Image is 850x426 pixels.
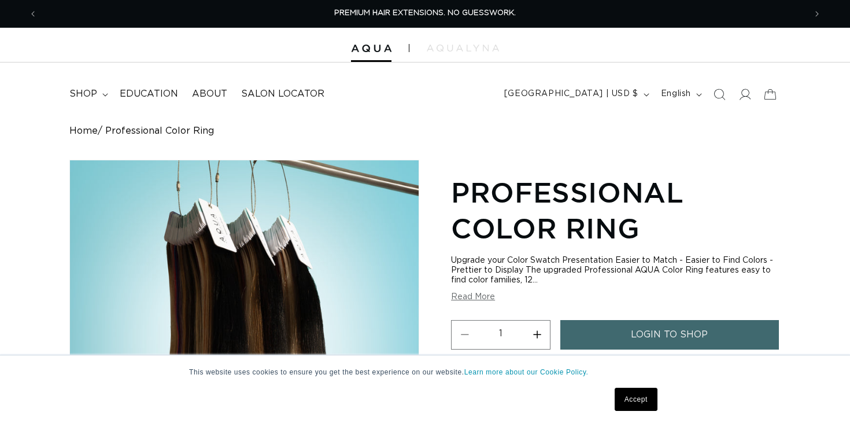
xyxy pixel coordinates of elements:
[451,174,781,247] h1: Professional Color Ring
[804,3,830,25] button: Next announcement
[192,88,227,100] span: About
[69,126,781,137] nav: breadcrumbs
[427,45,499,52] img: aqualyna.com
[62,81,113,107] summary: shop
[707,82,732,107] summary: Search
[451,256,781,285] div: Upgrade your Color Swatch Presentation Easier to Match - Easier to Find Colors - Prettier to Disp...
[504,88,638,100] span: [GEOGRAPHIC_DATA] | USD $
[631,320,708,350] span: login to shop
[334,9,516,17] span: PREMIUM HAIR EXTENSIONS. NO GUESSWORK.
[113,81,185,107] a: Education
[654,83,707,105] button: English
[120,88,178,100] span: Education
[464,368,589,376] a: Learn more about our Cookie Policy.
[560,320,779,350] a: login to shop
[189,367,661,377] p: This website uses cookies to ensure you get the best experience on our website.
[234,81,331,107] a: Salon Locator
[661,88,691,100] span: English
[241,88,324,100] span: Salon Locator
[615,388,657,411] a: Accept
[497,83,654,105] button: [GEOGRAPHIC_DATA] | USD $
[20,3,46,25] button: Previous announcement
[105,126,214,137] span: Professional Color Ring
[69,126,98,137] a: Home
[451,292,495,302] button: Read More
[69,88,97,100] span: shop
[351,45,391,53] img: Aqua Hair Extensions
[185,81,234,107] a: About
